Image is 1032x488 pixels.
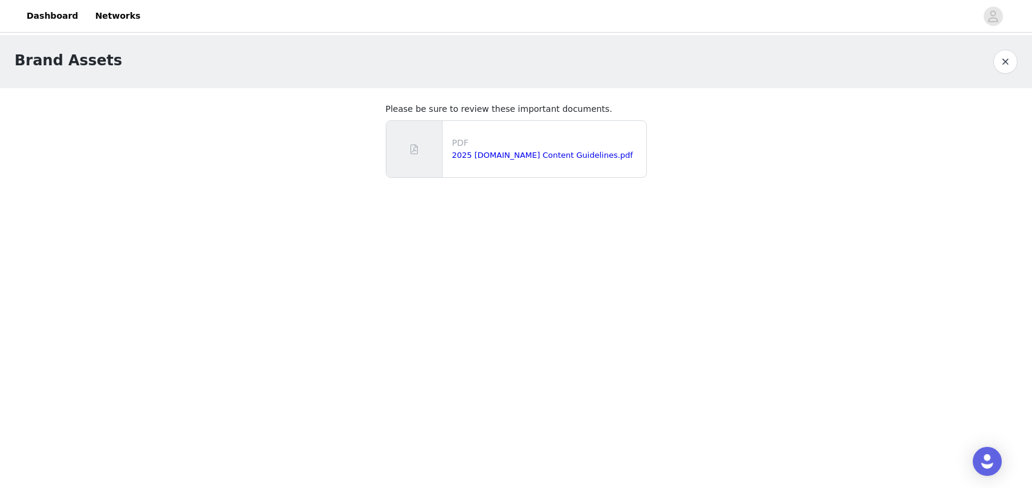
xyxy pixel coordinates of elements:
a: 2025 [DOMAIN_NAME] Content Guidelines.pdf [452,151,633,160]
h1: Brand Assets [15,50,122,71]
p: PDF [452,137,641,149]
div: avatar [987,7,999,26]
a: Networks [88,2,148,30]
a: Dashboard [19,2,85,30]
div: Open Intercom Messenger [973,447,1002,476]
